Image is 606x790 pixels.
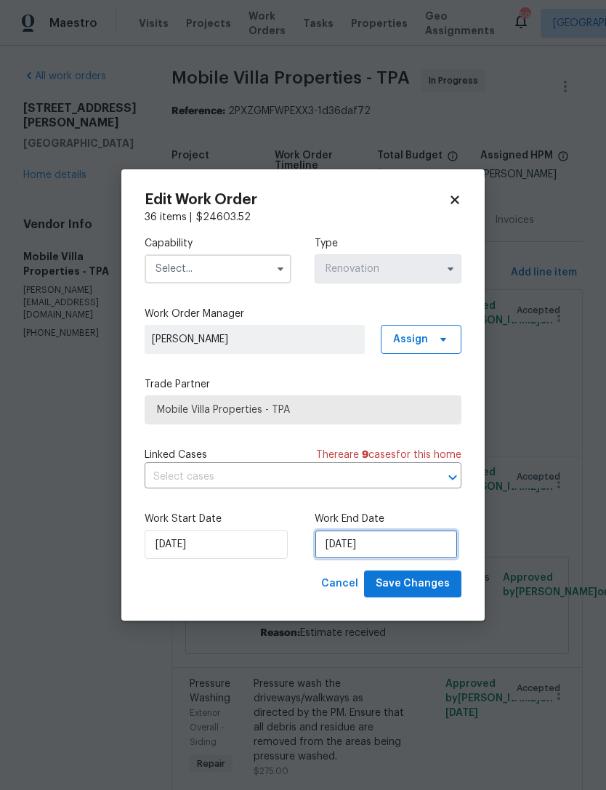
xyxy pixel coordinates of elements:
[315,512,461,526] label: Work End Date
[196,212,251,222] span: $ 24603.52
[145,448,207,462] span: Linked Cases
[272,260,289,278] button: Show options
[364,571,461,597] button: Save Changes
[145,307,461,321] label: Work Order Manager
[145,210,461,225] div: 36 items |
[145,530,288,559] input: M/D/YYYY
[145,193,448,207] h2: Edit Work Order
[393,332,428,347] span: Assign
[145,254,291,283] input: Select...
[315,571,364,597] button: Cancel
[442,260,459,278] button: Show options
[315,236,461,251] label: Type
[152,332,357,347] span: [PERSON_NAME]
[145,377,461,392] label: Trade Partner
[316,448,461,462] span: There are case s for this home
[157,403,449,417] span: Mobile Villa Properties - TPA
[315,254,461,283] input: Select...
[443,467,463,488] button: Open
[145,236,291,251] label: Capability
[362,450,368,460] span: 9
[145,512,291,526] label: Work Start Date
[315,530,458,559] input: M/D/YYYY
[376,575,450,593] span: Save Changes
[321,575,358,593] span: Cancel
[145,466,421,488] input: Select cases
